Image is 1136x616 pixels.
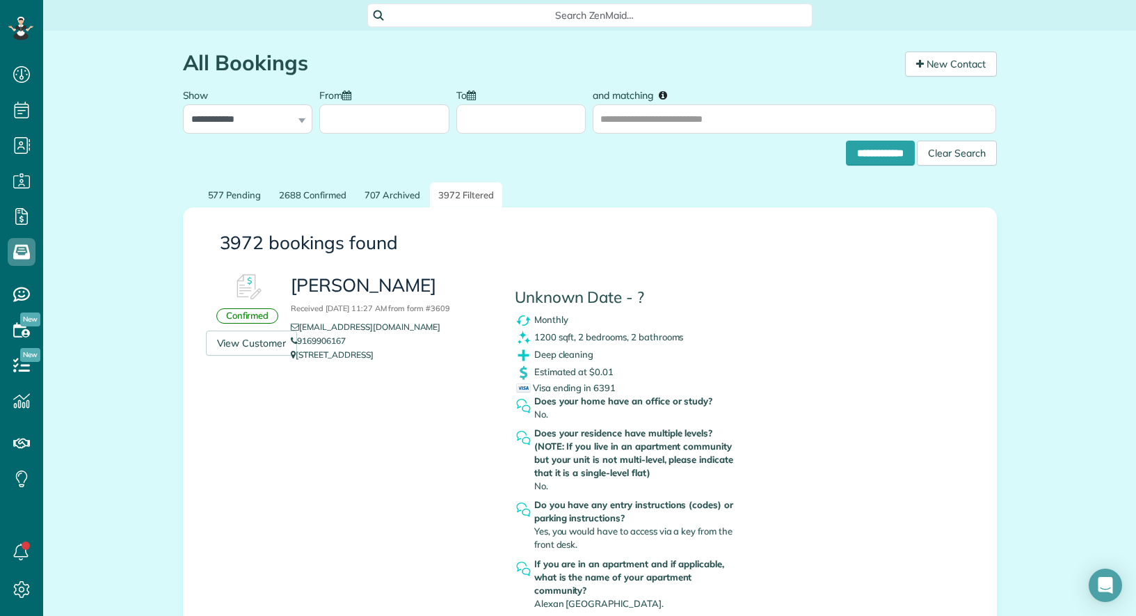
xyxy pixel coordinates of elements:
[515,312,532,329] img: recurrence_symbol_icon-7cc721a9f4fb8f7b0289d3d97f09a2e367b638918f1a67e51b1e7d8abe5fb8d8.png
[515,397,532,415] img: question_symbol_icon-fa7b350da2b2fea416cef77984ae4cf4944ea5ab9e3d5925827a5d6b7129d3f6.png
[271,182,354,208] a: 2688 Confirmed
[534,409,548,420] span: No.
[515,429,532,447] img: question_symbol_icon-fa7b350da2b2fea416cef77984ae4cf4944ea5ab9e3d5925827a5d6b7129d3f6.png
[917,143,997,154] a: Clear Search
[534,349,594,360] span: Deep cleaning
[291,276,493,315] h3: [PERSON_NAME]
[534,366,614,377] span: Estimated at $0.01
[319,81,358,107] label: From
[515,560,532,578] img: question_symbol_icon-fa7b350da2b2fea416cef77984ae4cf4944ea5ab9e3d5925827a5d6b7129d3f6.png
[534,331,684,342] span: 1200 sqft, 2 bedrooms, 2 bathrooms
[534,598,664,609] span: Alexan [GEOGRAPHIC_DATA].
[227,267,269,308] img: Booking #600443
[291,303,449,313] small: Received [DATE] 11:27 AM from form #3609
[917,141,997,166] div: Clear Search
[515,289,774,306] h4: Unknown Date - ?
[534,526,733,550] span: Yes, you would have to access via a key from the front desk.
[516,382,616,393] span: Visa ending in 6391
[206,331,298,356] a: View Customer
[291,348,493,362] p: [STREET_ADDRESS]
[534,314,568,325] span: Monthly
[1089,569,1122,602] div: Open Intercom Messenger
[291,322,451,332] a: [EMAIL_ADDRESS][DOMAIN_NAME]
[200,182,270,208] a: 577 Pending
[534,558,744,597] strong: If you are in an apartment and if applicable, what is the name of your apartment community?
[534,395,744,408] strong: Does your home have an office or study?
[456,81,483,107] label: To
[905,52,997,77] a: New Contact
[515,347,532,364] img: extras_symbol_icon-f5f8d448bd4f6d592c0b405ff41d4b7d97c126065408080e4130a9468bdbe444.png
[515,501,532,519] img: question_symbol_icon-fa7b350da2b2fea416cef77984ae4cf4944ea5ab9e3d5925827a5d6b7129d3f6.png
[515,364,532,381] img: dollar_symbol_icon-bd8a6898b2649ec353a9eba708ae97d8d7348bddd7d2aed9b7e4bf5abd9f4af5.png
[534,480,548,491] span: No.
[20,313,40,326] span: New
[20,348,40,362] span: New
[356,182,429,208] a: 707 Archived
[534,427,744,480] strong: Does your residence have multiple levels? (NOTE: If you live in an apartment community but your u...
[183,52,895,74] h1: All Bookings
[430,182,502,208] a: 3972 Filtered
[534,498,744,525] strong: Do you have any entry instructions (codes) or parking instructions?
[291,335,346,346] a: 9169906167
[515,329,532,347] img: clean_symbol_icon-dd072f8366c07ea3eb8378bb991ecd12595f4b76d916a6f83395f9468ae6ecae.png
[216,308,279,324] div: Confirmed
[220,233,960,253] h3: 3972 bookings found
[593,81,677,107] label: and matching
